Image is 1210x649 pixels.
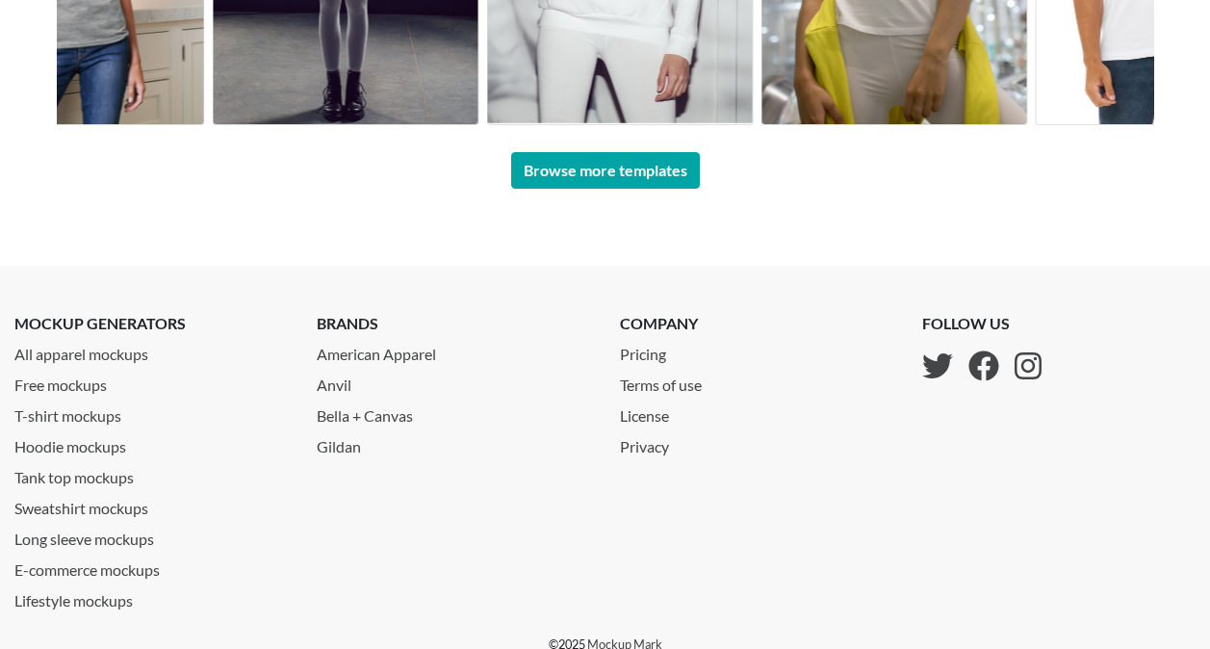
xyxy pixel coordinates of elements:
[620,335,717,366] a: Pricing
[14,312,288,335] p: mockup generators
[14,397,288,428] a: T-shirt mockups
[317,312,590,335] p: brands
[14,582,288,612] a: Lifestyle mockups
[14,366,288,397] a: Free mockups
[14,335,288,366] a: All apparel mockups
[620,397,717,428] a: License
[14,520,288,551] a: Long sleeve mockups
[14,428,288,458] a: Hoodie mockups
[317,366,590,397] a: Anvil
[620,366,717,397] a: Terms of use
[620,428,717,458] a: Privacy
[620,312,717,335] p: company
[922,312,1042,335] p: follow us
[317,428,590,458] a: Gildan
[14,489,288,520] a: Sweatshirt mockups
[317,335,590,366] a: American Apparel
[317,397,590,428] a: Bella + Canvas
[511,152,700,189] a: Browse more templates
[14,551,288,582] a: E-commerce mockups
[14,458,288,489] a: Tank top mockups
